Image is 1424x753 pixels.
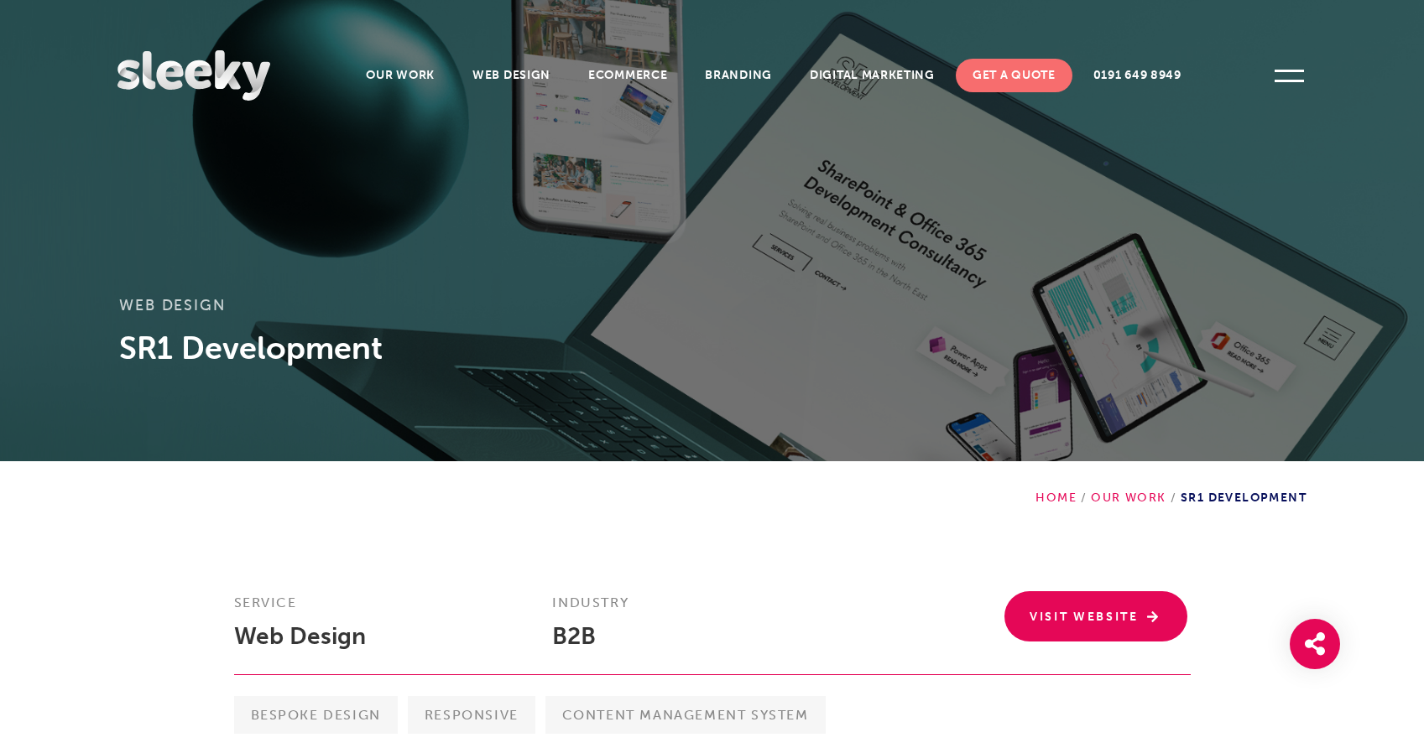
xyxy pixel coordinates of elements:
div: SR1 Development [1035,461,1307,505]
span: / [1166,491,1181,505]
span: Responsive [408,696,535,734]
a: 0191 649 8949 [1077,59,1198,92]
img: Sleeky Web Design Newcastle [117,50,270,101]
a: Our Work [349,59,451,92]
span: Content Management System [545,696,826,734]
a: Get A Quote [956,59,1072,92]
a: Branding [688,59,789,92]
a: Ecommerce [571,59,684,92]
span: / [1077,491,1091,505]
a: Digital Marketing [793,59,952,92]
a: Web Design [234,622,366,650]
strong: Service [234,595,297,610]
a: B2B [552,622,596,650]
span: Bespoke Design [234,696,398,734]
a: Our Work [1091,491,1166,505]
a: Web Design [119,295,225,314]
h1: SR1 Development [119,327,1305,369]
a: Visit Website [1004,591,1187,641]
strong: Industry [552,595,629,610]
a: Web Design [456,59,567,92]
a: Home [1035,491,1077,505]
